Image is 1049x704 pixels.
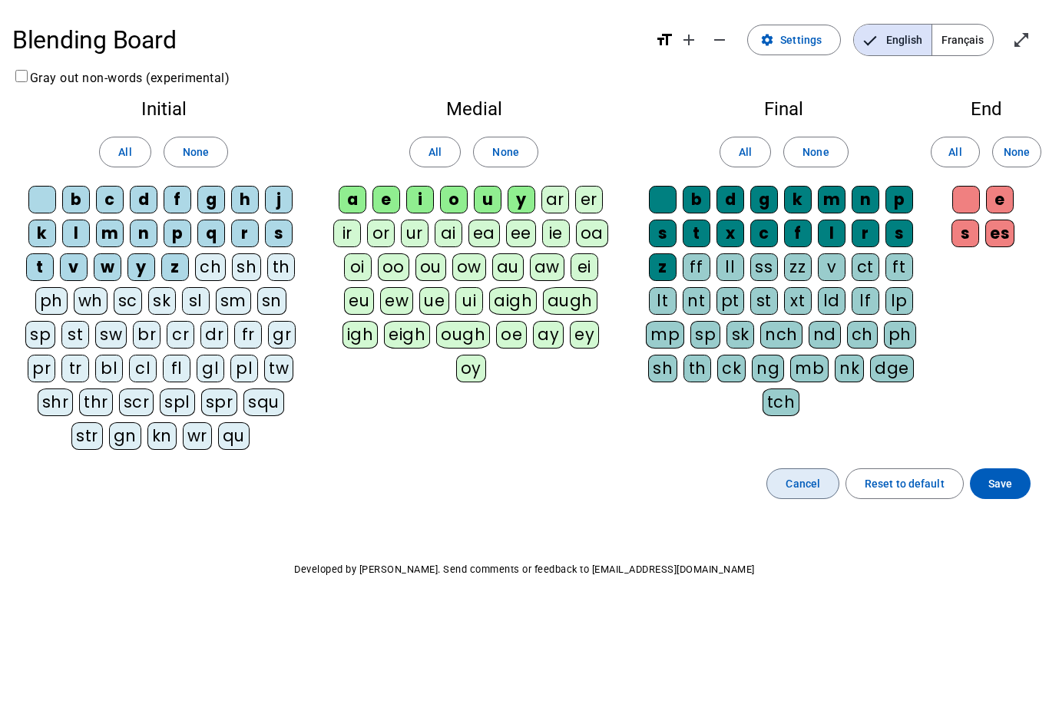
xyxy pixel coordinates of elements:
span: None [183,143,209,161]
div: lt [649,287,677,315]
div: o [440,186,468,213]
div: ai [435,220,462,247]
div: eu [344,287,374,315]
span: Save [988,474,1012,493]
div: n [130,220,157,247]
div: gl [197,355,224,382]
div: c [750,220,778,247]
h2: End [948,100,1024,118]
div: ch [847,321,878,349]
mat-icon: open_in_full [1012,31,1031,49]
div: e [986,186,1014,213]
div: tch [763,388,800,416]
mat-icon: remove [710,31,729,49]
div: p [164,220,191,247]
h2: Final [645,100,923,118]
button: All [931,137,980,167]
div: ft [885,253,913,281]
span: None [492,143,518,161]
div: sp [25,321,55,349]
div: lp [885,287,913,315]
div: y [508,186,535,213]
div: ee [506,220,536,247]
div: sk [148,287,176,315]
div: st [61,321,89,349]
div: squ [243,388,284,416]
div: a [339,186,366,213]
button: None [992,137,1041,167]
button: All [99,137,151,167]
div: sw [95,321,127,349]
div: sn [257,287,286,315]
span: Cancel [786,474,820,493]
p: Developed by [PERSON_NAME]. Send comments or feedback to [EMAIL_ADDRESS][DOMAIN_NAME] [12,560,1037,579]
div: ir [333,220,361,247]
div: oi [344,253,372,281]
div: or [367,220,395,247]
div: v [818,253,845,281]
span: All [429,143,442,161]
div: ue [419,287,449,315]
div: thr [79,388,113,416]
div: v [60,253,88,281]
div: wh [74,287,108,315]
div: ey [570,321,599,349]
div: aigh [489,287,537,315]
span: Reset to default [865,474,945,493]
div: z [649,253,677,281]
div: ct [852,253,879,281]
div: gn [109,422,141,450]
mat-icon: add [680,31,698,49]
div: aw [530,253,564,281]
div: g [750,186,778,213]
div: s [649,220,677,247]
div: n [852,186,879,213]
div: p [885,186,913,213]
div: bl [95,355,123,382]
div: ld [818,287,845,315]
div: u [474,186,501,213]
div: ew [380,287,413,315]
div: dr [200,321,228,349]
div: eigh [384,321,430,349]
div: sm [216,287,251,315]
div: k [784,186,812,213]
div: t [683,220,710,247]
div: x [716,220,744,247]
div: nd [809,321,841,349]
div: k [28,220,56,247]
div: ch [195,253,226,281]
button: Cancel [766,468,839,499]
div: xt [784,287,812,315]
div: ie [542,220,570,247]
button: All [409,137,461,167]
div: s [885,220,913,247]
div: er [575,186,603,213]
input: Gray out non-words (experimental) [15,70,28,82]
div: shr [38,388,74,416]
mat-button-toggle-group: Language selection [853,24,994,56]
div: pr [28,355,55,382]
div: th [683,355,711,382]
button: Reset to default [845,468,964,499]
div: ng [752,355,784,382]
div: dge [870,355,914,382]
h2: Initial [25,100,303,118]
div: ph [884,321,916,349]
span: All [739,143,752,161]
div: ph [35,287,68,315]
div: l [818,220,845,247]
div: oy [456,355,486,382]
div: r [852,220,879,247]
div: ough [436,321,490,349]
div: sh [648,355,677,382]
button: Enter full screen [1006,25,1037,55]
h1: Blending Board [12,15,643,64]
div: th [267,253,295,281]
mat-icon: settings [760,33,774,47]
div: b [62,186,90,213]
span: None [802,143,829,161]
div: wr [183,422,212,450]
div: c [96,186,124,213]
div: cr [167,321,194,349]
